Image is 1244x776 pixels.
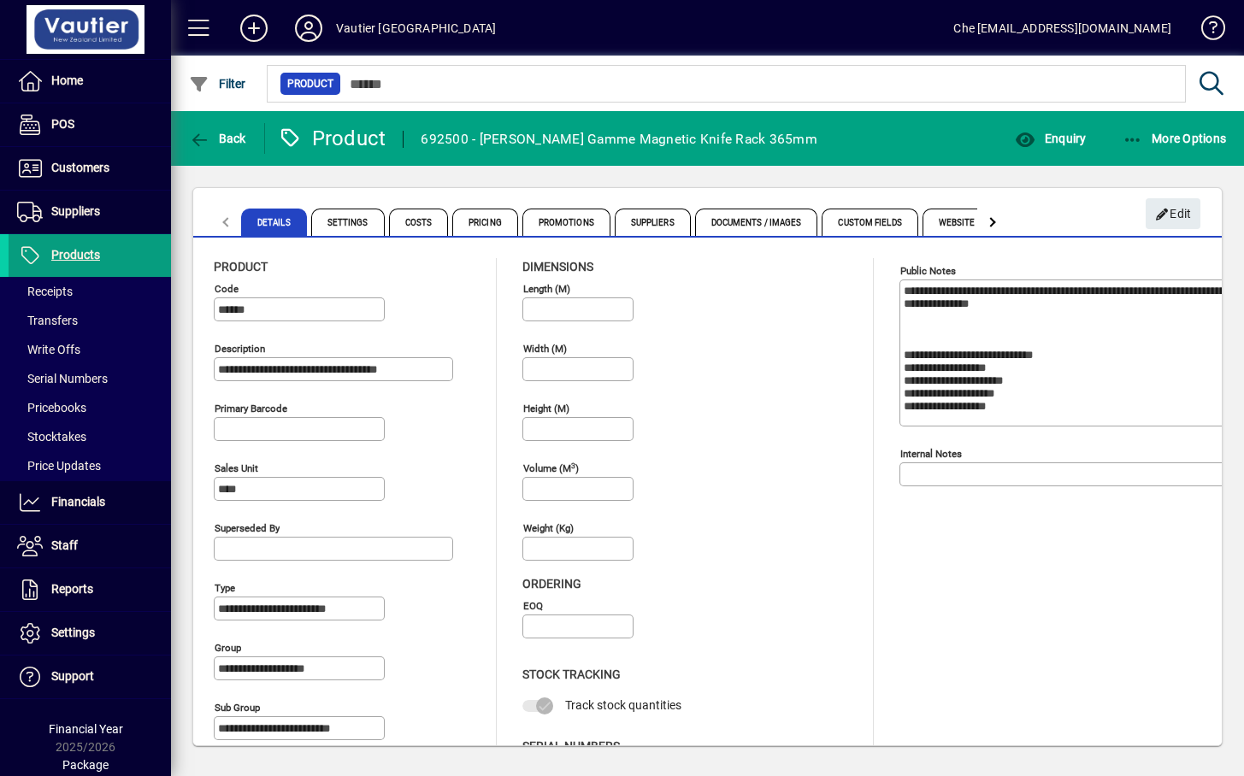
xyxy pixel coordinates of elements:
span: Product [287,75,333,92]
button: Back [185,123,251,154]
sup: 3 [571,461,575,469]
mat-label: Code [215,283,239,295]
span: Settings [311,209,385,236]
mat-label: Sales unit [215,462,258,474]
a: Support [9,655,171,698]
span: Back [189,132,246,145]
a: Staff [9,525,171,567]
mat-label: Primary barcode [215,403,287,414]
span: Reports [51,582,93,596]
mat-label: Public Notes [900,265,956,277]
span: Stock Tracking [522,667,621,681]
span: Support [51,669,94,683]
a: Home [9,60,171,103]
button: Profile [281,13,336,44]
span: Staff [51,538,78,552]
div: Vautier [GEOGRAPHIC_DATA] [336,15,496,42]
a: Customers [9,147,171,190]
mat-label: Weight (Kg) [523,522,574,534]
span: Write Offs [17,343,80,356]
mat-label: Superseded by [215,522,280,534]
a: Reports [9,568,171,611]
mat-label: Volume (m ) [523,462,579,474]
span: Product [214,260,268,273]
span: Settings [51,626,95,639]
a: POS [9,103,171,146]
span: Track stock quantities [565,698,681,712]
div: 692500 - [PERSON_NAME] Gamme Magnetic Knife Rack 365mm [421,126,817,153]
mat-label: Internal Notes [900,448,962,460]
span: Details [241,209,307,236]
a: Knowledge Base [1188,3,1223,59]
span: Price Updates [17,459,101,473]
span: Promotions [522,209,610,236]
span: Serial Numbers [522,739,620,753]
span: Receipts [17,285,73,298]
span: Products [51,248,100,262]
span: Package [62,758,109,772]
a: Pricebooks [9,393,171,422]
span: Suppliers [51,204,100,218]
a: Transfers [9,306,171,335]
span: Edit [1155,200,1192,228]
span: More Options [1123,132,1227,145]
span: Suppliers [615,209,691,236]
mat-label: EOQ [523,600,543,612]
span: Enquiry [1015,132,1086,145]
span: Pricebooks [17,401,86,414]
a: Write Offs [9,335,171,364]
a: Serial Numbers [9,364,171,393]
span: Dimensions [522,260,593,273]
span: Serial Numbers [17,372,108,385]
div: Che [EMAIL_ADDRESS][DOMAIN_NAME] [953,15,1171,42]
span: Transfers [17,314,78,327]
mat-label: Width (m) [523,343,567,355]
a: Price Updates [9,451,171,480]
mat-label: Group [215,642,241,654]
span: Pricing [452,209,518,236]
a: Receipts [9,277,171,306]
span: Home [51,73,83,87]
span: Stocktakes [17,430,86,444]
a: Settings [9,612,171,655]
mat-label: Description [215,343,265,355]
span: Ordering [522,577,581,591]
span: Custom Fields [822,209,917,236]
button: Filter [185,68,251,99]
div: Product [278,125,386,152]
span: Customers [51,161,109,174]
span: Documents / Images [695,209,818,236]
span: Filter [189,77,246,91]
span: Financial Year [49,722,123,736]
a: Suppliers [9,191,171,233]
mat-label: Sub group [215,702,260,714]
mat-label: Length (m) [523,283,570,295]
mat-label: Type [215,582,235,594]
span: POS [51,117,74,131]
button: Edit [1146,198,1200,229]
span: Website [923,209,992,236]
span: Financials [51,495,105,509]
button: Add [227,13,281,44]
a: Stocktakes [9,422,171,451]
mat-label: Height (m) [523,403,569,414]
app-page-header-button: Back [171,123,265,154]
button: Enquiry [1011,123,1090,154]
a: Financials [9,481,171,524]
button: More Options [1118,123,1231,154]
span: Costs [389,209,449,236]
